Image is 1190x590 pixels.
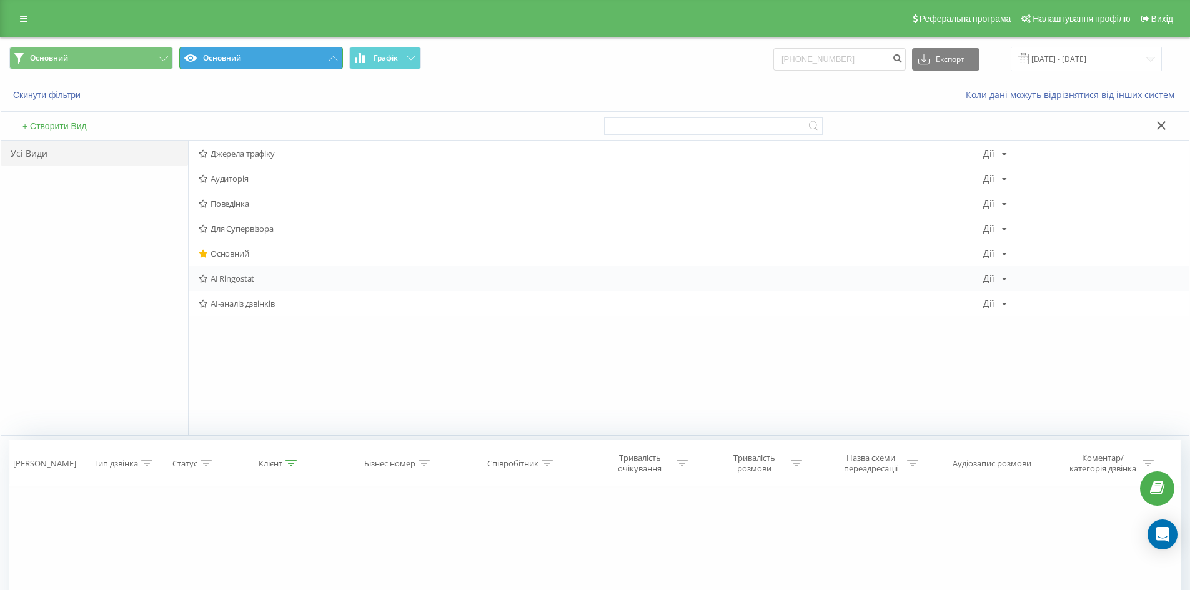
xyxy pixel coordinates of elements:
div: Коментар/категорія дзвінка [1066,453,1139,474]
div: Дії [983,174,994,183]
span: Графік [374,54,398,62]
span: AI-аналіз дзвінків [199,299,983,308]
button: Експорт [912,48,979,71]
div: Тривалість очікування [607,453,673,474]
input: Пошук за номером [773,48,906,71]
button: Основний [179,47,343,69]
div: Назва схеми переадресації [837,453,904,474]
a: Коли дані можуть відрізнятися вiд інших систем [966,89,1181,101]
div: Open Intercom Messenger [1148,519,1178,549]
span: Основний [199,249,983,258]
span: Джерела трафіку [199,149,983,158]
div: Усі Види [1,141,188,166]
div: Бізнес номер [364,458,415,469]
div: Дії [983,224,994,233]
span: Аудиторія [199,174,983,183]
div: [PERSON_NAME] [13,458,76,469]
div: Статус [172,458,197,469]
div: Дії [983,249,994,258]
div: Тип дзвінка [94,458,138,469]
div: Дії [983,149,994,158]
span: Поведінка [199,199,983,208]
button: Скинути фільтри [9,89,87,101]
button: Закрити [1153,120,1171,133]
div: Тривалість розмови [721,453,788,474]
div: Дії [983,299,994,308]
span: Вихід [1151,14,1173,24]
div: Клієнт [259,458,282,469]
button: Графік [349,47,421,69]
div: Співробітник [487,458,538,469]
div: Дії [983,199,994,208]
span: Для Супервізора [199,224,983,233]
div: Дії [983,274,994,283]
span: Реферальна програма [920,14,1011,24]
span: AI Ringostat [199,274,983,283]
button: Основний [9,47,173,69]
span: Основний [30,53,68,63]
button: + Створити Вид [19,120,91,132]
span: Налаштування профілю [1033,14,1130,24]
div: Аудіозапис розмови [953,458,1031,469]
